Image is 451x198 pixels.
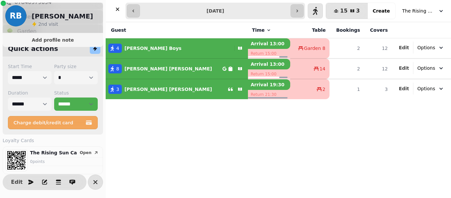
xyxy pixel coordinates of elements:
span: 14 [320,65,326,72]
p: Arrival 13:00 [248,38,290,49]
span: Edit [399,45,409,50]
p: [PERSON_NAME] [PERSON_NAME] [124,86,212,93]
p: Arrival 19:30 [248,79,290,90]
button: 153 [326,3,367,19]
span: Edit [13,179,21,185]
td: 1 [330,79,364,99]
p: Return 15:00 [248,69,290,79]
span: Loyalty Cards [3,137,34,144]
button: Options [413,62,448,74]
h2: Quick actions [8,44,58,53]
button: 3[PERSON_NAME] [PERSON_NAME] [106,81,248,97]
span: The Rising Sun [402,8,435,14]
td: 12 [364,38,392,59]
span: 2 [323,86,326,93]
button: Charge debit/credit card [8,116,98,129]
span: 8 [116,65,119,72]
th: Bookings [330,22,364,38]
span: Open [80,151,91,155]
p: Return 15:00 [248,49,290,58]
label: Duration [8,90,52,96]
button: Add profile note [5,36,100,44]
span: Options [417,44,435,51]
td: 12 [364,59,392,79]
button: Options [413,42,448,54]
button: Time [252,27,271,33]
span: Edit [399,86,409,91]
button: Edit [399,85,409,92]
span: Create [373,9,390,13]
td: 2 [330,38,364,59]
span: Options [417,65,435,71]
label: Status [54,90,98,96]
button: The Rising Sun [398,5,448,17]
button: 4[PERSON_NAME] Boys [106,40,248,56]
p: The Rising Sun Card [30,149,77,156]
span: 4 [116,45,119,52]
label: Start Time [8,63,52,70]
span: 3 [116,86,119,93]
p: [PERSON_NAME] [PERSON_NAME] [124,65,212,72]
button: Open [77,149,101,156]
span: nd [41,21,49,27]
span: 2 [38,21,41,27]
th: Guest [106,22,248,38]
span: Add profile note [11,38,95,42]
th: Table [290,22,330,38]
button: Edit [399,65,409,71]
button: Edit [10,176,23,189]
button: Create [367,3,395,19]
span: Garden 8 [304,45,326,52]
p: Return 21:30 [248,90,290,99]
span: Time [252,27,264,33]
td: 2 [330,59,364,79]
th: Covers [364,22,392,38]
span: 15 [340,8,347,14]
td: 3 [364,79,392,99]
p: Arrival 13:00 [248,59,290,69]
button: 8[PERSON_NAME] [PERSON_NAME] [106,61,248,77]
span: RB [10,12,22,20]
span: 3 [356,8,360,14]
p: [PERSON_NAME] Boys [124,45,182,52]
label: Party size [54,63,98,70]
button: Edit [399,44,409,51]
p: 0 point s [30,159,103,164]
button: Options [413,83,448,95]
span: Charge debit/credit card [14,120,84,125]
span: Edit [399,66,409,70]
p: visit [38,21,58,27]
h2: [PERSON_NAME] [32,12,93,21]
span: Options [417,85,435,92]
